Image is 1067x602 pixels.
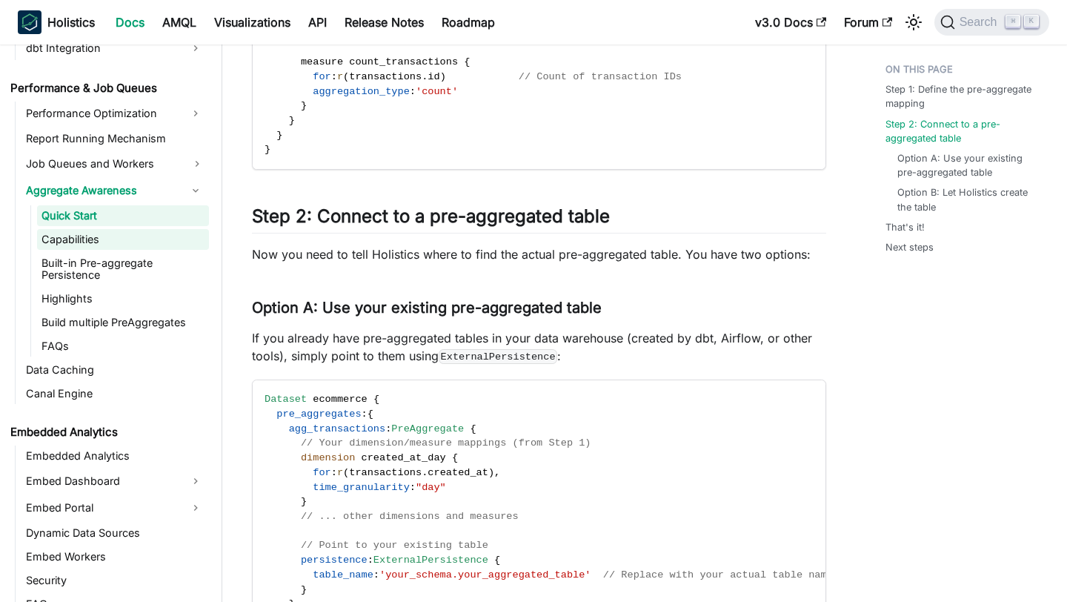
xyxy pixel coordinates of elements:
[603,569,833,580] span: // Replace with your actual table name
[21,152,209,176] a: Job Queues and Workers
[1024,15,1039,28] kbd: K
[488,467,494,478] span: )
[301,437,591,449] span: // Your dimension/measure mappings (from Step 1)
[301,540,488,551] span: // Point to your existing table
[746,10,835,34] a: v3.0 Docs
[301,511,519,522] span: // ... other dimensions and measures
[422,71,428,82] span: .
[410,86,416,97] span: :
[343,71,349,82] span: (
[368,555,373,566] span: :
[349,56,458,67] span: count_transactions
[18,10,41,34] img: Holistics
[301,100,307,111] span: }
[301,56,343,67] span: measure
[205,10,299,34] a: Visualizations
[182,469,209,493] button: Expand sidebar category 'Embed Dashboard'
[494,467,500,478] span: ,
[182,36,209,60] button: Expand sidebar category 'dbt Integration'
[897,185,1037,214] a: Option B: Let Holistics create the table
[452,452,458,463] span: {
[21,446,209,466] a: Embedded Analytics
[336,10,433,34] a: Release Notes
[37,229,209,250] a: Capabilities
[373,394,379,405] span: {
[373,555,488,566] span: ExternalPersistence
[439,349,557,364] code: ExternalPersistence
[362,408,368,420] span: :
[343,467,349,478] span: (
[410,482,416,493] span: :
[885,220,925,234] a: That's it!
[422,467,428,478] span: .
[301,452,355,463] span: dimension
[519,71,682,82] span: // Count of transaction IDs
[313,394,367,405] span: ecommerce
[265,394,307,405] span: Dataset
[885,240,934,254] a: Next steps
[21,128,209,149] a: Report Running Mechanism
[21,102,182,125] a: Performance Optimization
[433,10,504,34] a: Roadmap
[276,130,282,141] span: }
[301,496,307,507] span: }
[37,336,209,357] a: FAQs
[934,9,1049,36] button: Search (Command+K)
[21,179,182,202] a: Aggregate Awareness
[6,78,209,99] a: Performance & Job Queues
[252,299,826,317] h3: Option A: Use your existing pre-aggregated table
[373,569,379,580] span: :
[276,408,361,420] span: pre_aggregates
[182,179,209,202] button: Collapse sidebar category 'Aggregate Awareness'
[470,423,476,434] span: {
[265,144,270,155] span: }
[37,288,209,309] a: Highlights
[362,452,446,463] span: created_at_day
[885,82,1043,110] a: Step 1: Define the pre-aggregate mapping
[252,329,826,365] p: If you already have pre-aggregated tables in your data warehouse (created by dbt, Airflow, or oth...
[313,569,373,580] span: table_name
[21,546,209,567] a: Embed Workers
[1005,15,1020,28] kbd: ⌘
[107,10,153,34] a: Docs
[385,423,391,434] span: :
[21,523,209,543] a: Dynamic Data Sources
[47,13,95,31] b: Holistics
[21,469,182,493] a: Embed Dashboard
[391,423,464,434] span: PreAggregate
[428,71,439,82] span: id
[313,86,410,97] span: aggregation_type
[337,71,343,82] span: r
[835,10,901,34] a: Forum
[153,10,205,34] a: AMQL
[37,205,209,226] a: Quick Start
[299,10,336,34] a: API
[301,584,307,595] span: }
[349,71,422,82] span: transactions
[368,408,373,420] span: {
[337,467,343,478] span: r
[416,482,446,493] span: "day"
[349,467,422,478] span: transactions
[379,569,591,580] span: 'your_schema.your_aggregated_table'
[37,312,209,333] a: Build multiple PreAggregates
[252,205,826,234] h2: Step 2: Connect to a pre-aggregated table
[21,360,209,380] a: Data Caching
[313,467,330,478] span: for
[428,467,488,478] span: created_at
[902,10,925,34] button: Switch between dark and light mode (currently light mode)
[289,423,386,434] span: agg_transactions
[494,555,500,566] span: {
[21,36,182,60] a: dbt Integration
[313,71,330,82] span: for
[301,555,368,566] span: persistence
[21,570,209,591] a: Security
[331,71,337,82] span: :
[182,102,209,125] button: Expand sidebar category 'Performance Optimization'
[182,496,209,520] button: Expand sidebar category 'Embed Portal'
[897,151,1037,179] a: Option A: Use your existing pre-aggregated table
[464,56,470,67] span: {
[21,383,209,404] a: Canal Engine
[955,16,1006,29] span: Search
[440,71,446,82] span: )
